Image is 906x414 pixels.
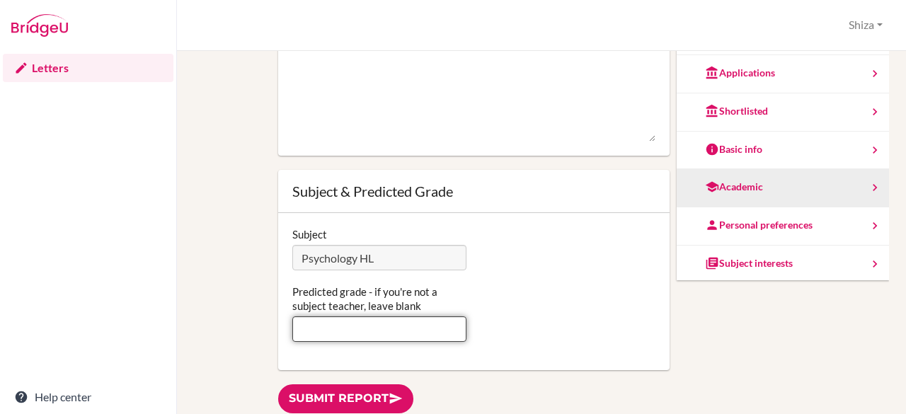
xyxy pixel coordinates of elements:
a: Basic info [677,132,889,170]
div: Basic info [705,142,762,156]
a: Letters [3,54,173,82]
a: Help center [3,383,173,411]
a: Submit report [278,384,413,413]
button: Shiza [842,12,889,38]
img: Bridge-U [11,14,68,37]
div: Applications [705,66,775,80]
a: Shortlisted [677,93,889,132]
div: Academic [705,180,763,194]
label: Predicted grade - if you're not a subject teacher, leave blank [292,284,467,313]
a: Applications [677,55,889,93]
div: Personal preferences [705,218,813,232]
label: Subject [292,227,327,241]
div: Subject & Predicted Grade [292,184,656,198]
div: Shortlisted [705,104,768,118]
div: Subject interests [705,256,793,270]
a: Personal preferences [677,207,889,246]
a: Academic [677,169,889,207]
a: Subject interests [677,246,889,284]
